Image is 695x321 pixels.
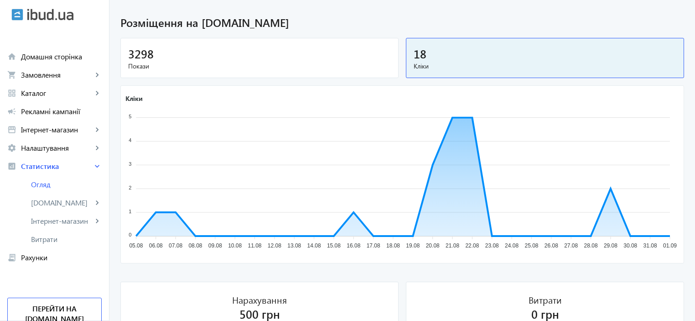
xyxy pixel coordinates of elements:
[27,9,73,21] img: ibud_text.svg
[21,89,93,98] span: Каталог
[188,242,202,249] tspan: 08.08
[564,242,578,249] tspan: 27.08
[307,242,321,249] tspan: 14.08
[7,89,16,98] mat-icon: grid_view
[129,114,131,119] tspan: 5
[524,242,538,249] tspan: 25.08
[663,242,677,249] tspan: 01.09
[386,242,400,249] tspan: 18.08
[228,242,242,249] tspan: 10.08
[21,107,102,116] span: Рекламні кампанії
[93,143,102,153] mat-icon: keyboard_arrow_right
[93,162,102,171] mat-icon: keyboard_arrow_right
[128,62,391,71] span: Покази
[128,46,154,61] span: 3298
[93,198,102,207] mat-icon: keyboard_arrow_right
[7,143,16,153] mat-icon: settings
[7,107,16,116] mat-icon: campaign
[584,242,598,249] tspan: 28.08
[21,125,93,134] span: Інтернет-магазин
[208,242,222,249] tspan: 09.08
[129,185,131,190] tspan: 2
[426,242,440,249] tspan: 20.08
[11,9,23,21] img: ibud.svg
[21,70,93,79] span: Замовлення
[93,216,102,226] mat-icon: keyboard_arrow_right
[21,143,93,153] span: Налаштування
[414,62,676,71] span: Кліки
[7,253,16,262] mat-icon: receipt_long
[129,161,131,167] tspan: 3
[446,242,459,249] tspan: 21.08
[643,242,657,249] tspan: 31.08
[414,46,426,61] span: 18
[465,242,479,249] tspan: 22.08
[31,198,93,207] span: [DOMAIN_NAME]
[149,242,163,249] tspan: 06.08
[7,70,16,79] mat-icon: shopping_cart
[93,89,102,98] mat-icon: keyboard_arrow_right
[129,232,131,238] tspan: 0
[129,137,131,143] tspan: 4
[545,242,558,249] tspan: 26.08
[93,125,102,134] mat-icon: keyboard_arrow_right
[406,242,420,249] tspan: 19.08
[505,242,519,249] tspan: 24.08
[347,242,360,249] tspan: 16.08
[129,209,131,214] tspan: 1
[21,253,102,262] span: Рахунки
[623,242,637,249] tspan: 30.08
[367,242,380,249] tspan: 17.08
[169,242,182,249] tspan: 07.08
[529,293,562,306] div: Витрати
[232,293,287,306] div: Нарахування
[31,216,93,226] span: Інтернет-магазин
[327,242,341,249] tspan: 15.08
[129,242,143,249] tspan: 05.08
[287,242,301,249] tspan: 13.08
[248,242,262,249] tspan: 11.08
[21,162,93,171] span: Статистика
[31,235,102,244] span: Витрати
[7,125,16,134] mat-icon: storefront
[485,242,499,249] tspan: 23.08
[125,94,143,103] text: Кліки
[7,162,16,171] mat-icon: analytics
[31,180,102,189] span: Огляд
[120,15,684,31] span: Розміщення на [DOMAIN_NAME]
[268,242,281,249] tspan: 12.08
[21,52,102,61] span: Домашня сторінка
[7,52,16,61] mat-icon: home
[93,70,102,79] mat-icon: keyboard_arrow_right
[604,242,617,249] tspan: 29.08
